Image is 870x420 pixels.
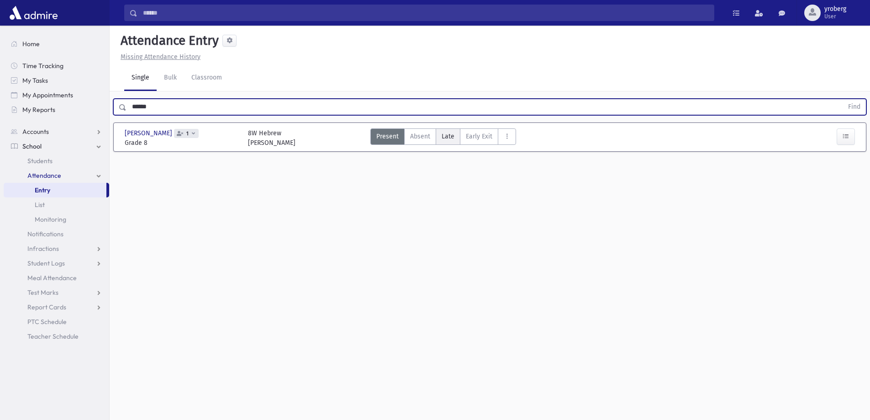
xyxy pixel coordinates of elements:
span: Absent [410,132,430,141]
span: Students [27,157,53,165]
button: Find [843,99,866,115]
a: Attendance [4,168,109,183]
a: Report Cards [4,300,109,314]
a: Home [4,37,109,51]
span: Teacher Schedule [27,332,79,340]
span: Report Cards [27,303,66,311]
span: [PERSON_NAME] [125,128,174,138]
div: AttTypes [370,128,516,148]
a: Students [4,154,109,168]
span: Present [376,132,399,141]
a: Time Tracking [4,58,109,73]
span: User [824,13,846,20]
span: 1 [185,131,190,137]
span: Accounts [22,128,49,136]
a: List [4,197,109,212]
a: My Tasks [4,73,109,88]
h5: Attendance Entry [117,33,219,48]
a: Missing Attendance History [117,53,200,61]
a: My Reports [4,102,109,117]
a: Notifications [4,227,109,241]
a: Entry [4,183,106,197]
span: Home [22,40,40,48]
input: Search [137,5,714,21]
a: My Appointments [4,88,109,102]
span: Infractions [27,245,59,253]
span: Student Logs [27,259,65,267]
span: My Tasks [22,76,48,85]
span: Monitoring [35,215,66,223]
span: yroberg [824,5,846,13]
span: Notifications [27,230,63,238]
span: Attendance [27,171,61,180]
a: Monitoring [4,212,109,227]
a: PTC Schedule [4,314,109,329]
a: Single [124,65,157,91]
span: PTC Schedule [27,318,67,326]
a: Teacher Schedule [4,329,109,344]
u: Missing Attendance History [121,53,200,61]
div: 8W Hebrew [PERSON_NAME] [248,128,295,148]
span: My Appointments [22,91,73,99]
a: Accounts [4,124,109,139]
a: Infractions [4,241,109,256]
span: School [22,142,42,150]
a: Classroom [184,65,229,91]
span: Early Exit [466,132,492,141]
a: Student Logs [4,256,109,271]
span: Entry [35,186,50,194]
a: Test Marks [4,285,109,300]
img: AdmirePro [7,4,60,22]
a: Meal Attendance [4,271,109,285]
span: Test Marks [27,288,58,297]
span: My Reports [22,106,55,114]
span: Late [442,132,454,141]
span: Grade 8 [125,138,239,148]
span: Meal Attendance [27,274,77,282]
span: Time Tracking [22,62,63,70]
a: School [4,139,109,154]
a: Bulk [157,65,184,91]
span: List [35,201,45,209]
